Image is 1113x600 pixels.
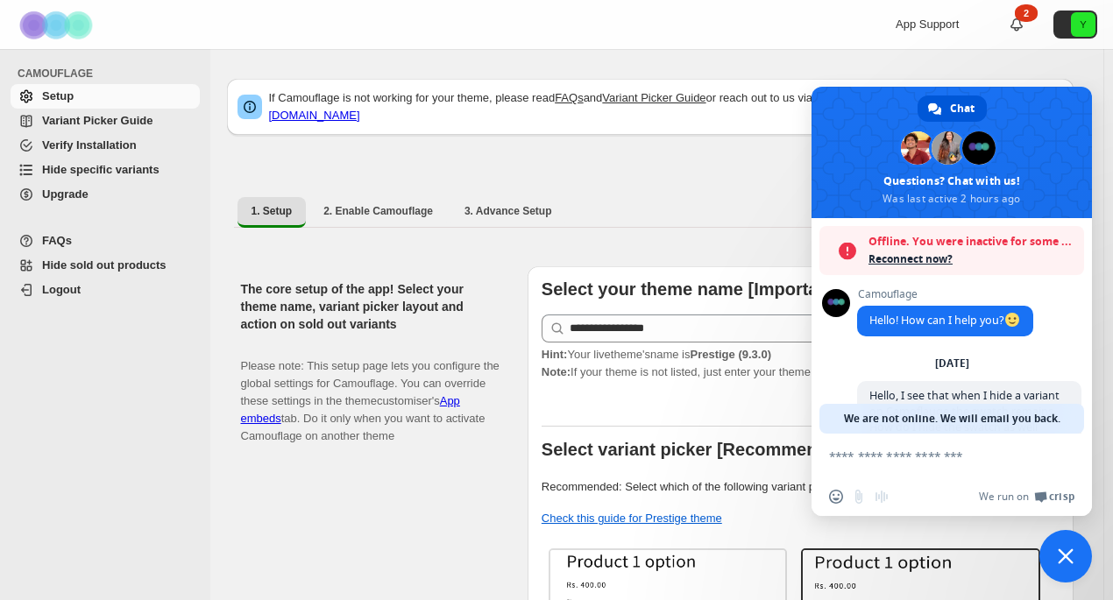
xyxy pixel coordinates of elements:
span: Logout [42,283,81,296]
a: Variant Picker Guide [11,109,200,133]
text: Y [1080,19,1087,30]
span: Setup [42,89,74,102]
span: Your live theme's name is [542,348,771,361]
h2: The core setup of the app! Select your theme name, variant picker layout and action on sold out v... [241,280,500,333]
div: [DATE] [935,358,969,369]
a: Variant Picker Guide [602,91,705,104]
b: Select your theme name [Important] [542,279,840,299]
a: Logout [11,278,200,302]
b: Select variant picker [Recommended] [542,440,854,459]
a: FAQs [555,91,584,104]
span: Hello! How can I help you? [869,313,1021,328]
span: Verify Installation [42,138,137,152]
img: Camouflage [14,1,102,49]
button: Avatar with initials Y [1053,11,1097,39]
span: 3. Advance Setup [464,204,552,218]
a: Hide sold out products [11,253,200,278]
a: Hide specific variants [11,158,200,182]
a: Check this guide for Prestige theme [542,512,722,525]
span: CAMOUFLAGE [18,67,202,81]
span: We run on [979,490,1029,504]
div: 2 [1015,4,1038,22]
textarea: Compose your message... [829,448,1036,464]
span: Upgrade [42,187,89,201]
a: Upgrade [11,182,200,207]
span: Crisp [1049,490,1074,504]
span: FAQs [42,234,72,247]
a: We run onCrisp [979,490,1074,504]
span: Insert an emoji [829,490,843,504]
a: Setup [11,84,200,109]
span: Avatar with initials Y [1071,12,1095,37]
a: Verify Installation [11,133,200,158]
span: Variant Picker Guide [42,114,152,127]
span: 2. Enable Camouflage [323,204,433,218]
span: 1. Setup [252,204,293,218]
span: App Support [896,18,959,31]
div: Close chat [1039,530,1092,582]
span: Chat [950,95,975,122]
span: We are not online. We will email you back. [844,404,1060,434]
p: If your theme is not listed, just enter your theme name. Check to find your theme name. [542,346,1060,381]
div: Chat [918,95,987,122]
span: Camouflage [857,288,1033,300]
a: 2 [1008,16,1025,33]
strong: Note: [542,365,571,378]
strong: Prestige (9.3.0) [690,348,771,361]
p: Please note: This setup page lets you configure the global settings for Camouflage. You can overr... [241,340,500,445]
span: Hello, I see that when I hide a variant on Camoflauge the swatch remains. How do I hide the swatc... [869,388,1060,434]
span: Offline. You were inactive for some time. [868,233,1075,251]
span: Hide sold out products [42,258,167,272]
p: Recommended: Select which of the following variant picker styles match your theme. [542,478,1060,496]
p: If Camouflage is not working for your theme, please read and or reach out to us via chat or email: [269,89,1063,124]
span: Reconnect now? [868,251,1075,268]
a: FAQs [11,229,200,253]
span: Hide specific variants [42,163,160,176]
strong: Hint: [542,348,568,361]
